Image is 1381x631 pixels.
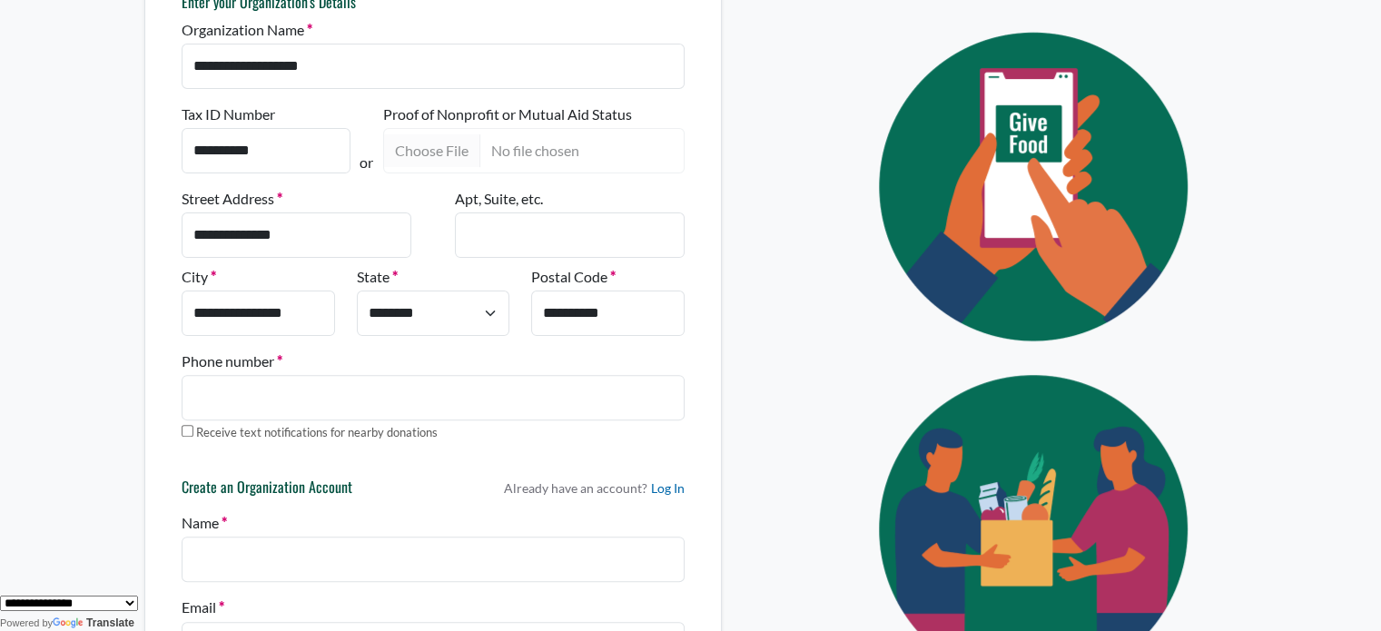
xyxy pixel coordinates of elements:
label: Organization Name [182,19,312,41]
label: City [182,266,216,288]
label: Tax ID Number [182,104,275,125]
label: Apt, Suite, etc. [455,188,543,210]
img: Eye Icon [837,15,1237,358]
label: Street Address [182,188,282,210]
label: State [357,266,398,288]
img: Google Translate [53,617,86,630]
p: Already have an account? [504,478,685,498]
h6: Create an Organization Account [182,478,352,504]
a: Translate [53,616,134,629]
label: Postal Code [531,266,616,288]
a: Log In [651,478,685,498]
label: Phone number [182,350,282,372]
label: Proof of Nonprofit or Mutual Aid Status [383,104,632,125]
p: or [360,152,373,173]
label: Name [182,512,227,534]
label: Receive text notifications for nearby donations [196,424,438,442]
